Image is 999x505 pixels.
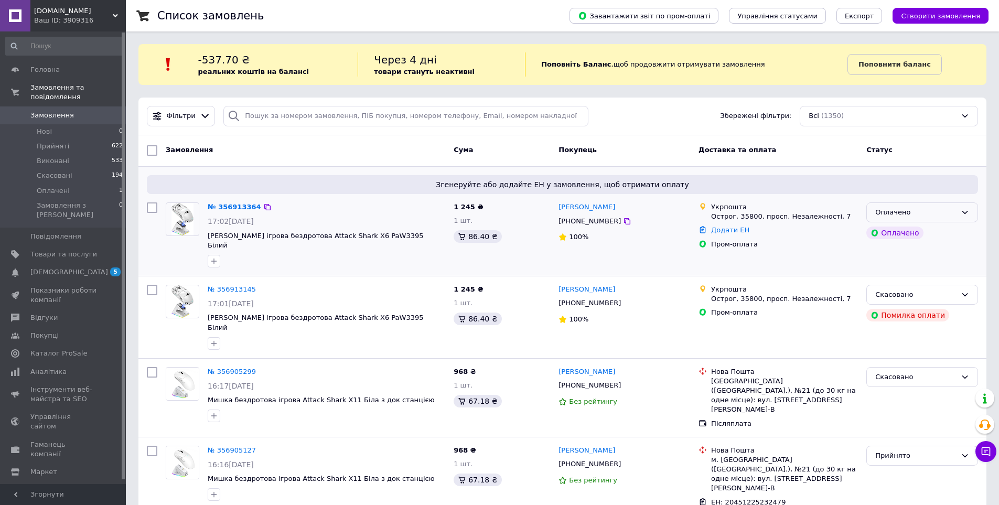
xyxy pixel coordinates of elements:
a: Поповнити баланс [847,54,942,75]
span: 1 шт. [454,217,472,224]
div: м. [GEOGRAPHIC_DATA] ([GEOGRAPHIC_DATA].), №21 (до 30 кг на одне місце): вул. [STREET_ADDRESS][PE... [711,455,858,493]
span: Відгуки [30,313,58,323]
div: Оплачено [875,207,957,218]
span: 1 245 ₴ [454,203,483,211]
img: Фото товару [166,368,199,400]
b: товари стануть неактивні [374,68,475,76]
span: 622 [112,142,123,151]
span: (1350) [821,112,844,120]
button: Експорт [836,8,883,24]
b: Поповніть Баланс [541,60,611,68]
div: 86.40 ₴ [454,313,501,325]
span: Замовлення [30,111,74,120]
span: Збережені фільтри: [720,111,791,121]
img: :exclamation: [160,57,176,72]
span: 16:16[DATE] [208,460,254,469]
b: реальних коштів на балансі [198,68,309,76]
div: Оплачено [866,227,923,239]
div: Острог, 35800, просп. Незалежності, 7 [711,212,858,221]
img: Фото товару [171,203,194,235]
a: Фото товару [166,202,199,236]
span: 0 [119,201,123,220]
h1: Список замовлень [157,9,264,22]
img: Фото товару [171,285,194,318]
span: 0 [119,127,123,136]
span: 1 шт. [454,381,472,389]
div: [PHONE_NUMBER] [556,214,623,228]
a: [PERSON_NAME] [558,285,615,295]
span: Мишка бездротова ігрова Attack Shark X11 Біла з док станцією [208,475,435,482]
input: Пошук [5,37,124,56]
input: Пошук за номером замовлення, ПІБ покупця, номером телефону, Email, номером накладної [223,106,588,126]
button: Завантажити звіт по пром-оплаті [570,8,718,24]
div: [PHONE_NUMBER] [556,379,623,392]
div: Ваш ID: 3909316 [34,16,126,25]
span: Фільтри [167,111,196,121]
span: Через 4 дні [374,53,437,66]
span: 968 ₴ [454,446,476,454]
span: 1 245 ₴ [454,285,483,293]
span: 1 шт. [454,460,472,468]
span: Виконані [37,156,69,166]
a: № 356913145 [208,285,256,293]
div: Скасовано [875,289,957,300]
b: Поповнити баланс [858,60,931,68]
span: Замовлення [166,146,213,154]
span: Оплачені [37,186,70,196]
span: Замовлення з [PERSON_NAME] [37,201,119,220]
span: PROSTOSHOP.TOP [34,6,113,16]
a: [PERSON_NAME] [558,446,615,456]
span: Без рейтингу [569,476,617,484]
a: Фото товару [166,446,199,479]
div: [PHONE_NUMBER] [556,457,623,471]
span: Замовлення та повідомлення [30,83,126,102]
div: Острог, 35800, просп. Незалежності, 7 [711,294,858,304]
span: 100% [569,315,588,323]
div: Нова Пошта [711,367,858,377]
a: Додати ЕН [711,226,749,234]
span: Повідомлення [30,232,81,241]
div: 67.18 ₴ [454,474,501,486]
div: Укрпошта [711,202,858,212]
a: [PERSON_NAME] ігрова бездротова Attack Shark X6 PaW3395 Білий [208,232,424,250]
span: Доставка та оплата [699,146,776,154]
span: Скасовані [37,171,72,180]
a: № 356905127 [208,446,256,454]
a: Фото товару [166,285,199,318]
span: 533 [112,156,123,166]
span: Товари та послуги [30,250,97,259]
a: [PERSON_NAME] ігрова бездротова Attack Shark X6 PaW3395 Білий [208,314,424,331]
span: 1 шт. [454,299,472,307]
span: Управління сайтом [30,412,97,431]
div: [PHONE_NUMBER] [556,296,623,310]
span: -537.70 ₴ [198,53,250,66]
span: Показники роботи компанії [30,286,97,305]
div: Прийнято [875,450,957,461]
div: , щоб продовжити отримувати замовлення [525,52,847,77]
a: [PERSON_NAME] [558,367,615,377]
button: Чат з покупцем [975,441,996,462]
span: Всі [809,111,819,121]
span: Без рейтингу [569,397,617,405]
span: Cума [454,146,473,154]
span: Експорт [845,12,874,20]
span: Завантажити звіт по пром-оплаті [578,11,710,20]
span: Згенеруйте або додайте ЕН у замовлення, щоб отримати оплату [151,179,974,190]
span: Аналітика [30,367,67,377]
span: Прийняті [37,142,69,151]
span: Каталог ProSale [30,349,87,358]
span: [DEMOGRAPHIC_DATA] [30,267,108,277]
a: [PERSON_NAME] [558,202,615,212]
span: Маркет [30,467,57,477]
span: 16:17[DATE] [208,382,254,390]
span: 17:02[DATE] [208,217,254,225]
a: Мишка бездротова ігрова Attack Shark X11 Біла з док станцією [208,396,435,404]
button: Управління статусами [729,8,826,24]
span: 100% [569,233,588,241]
div: [GEOGRAPHIC_DATA] ([GEOGRAPHIC_DATA].), №21 (до 30 кг на одне місце): вул. [STREET_ADDRESS][PERSO... [711,377,858,415]
span: Створити замовлення [901,12,980,20]
div: Помилка оплати [866,309,949,321]
a: № 356905299 [208,368,256,375]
